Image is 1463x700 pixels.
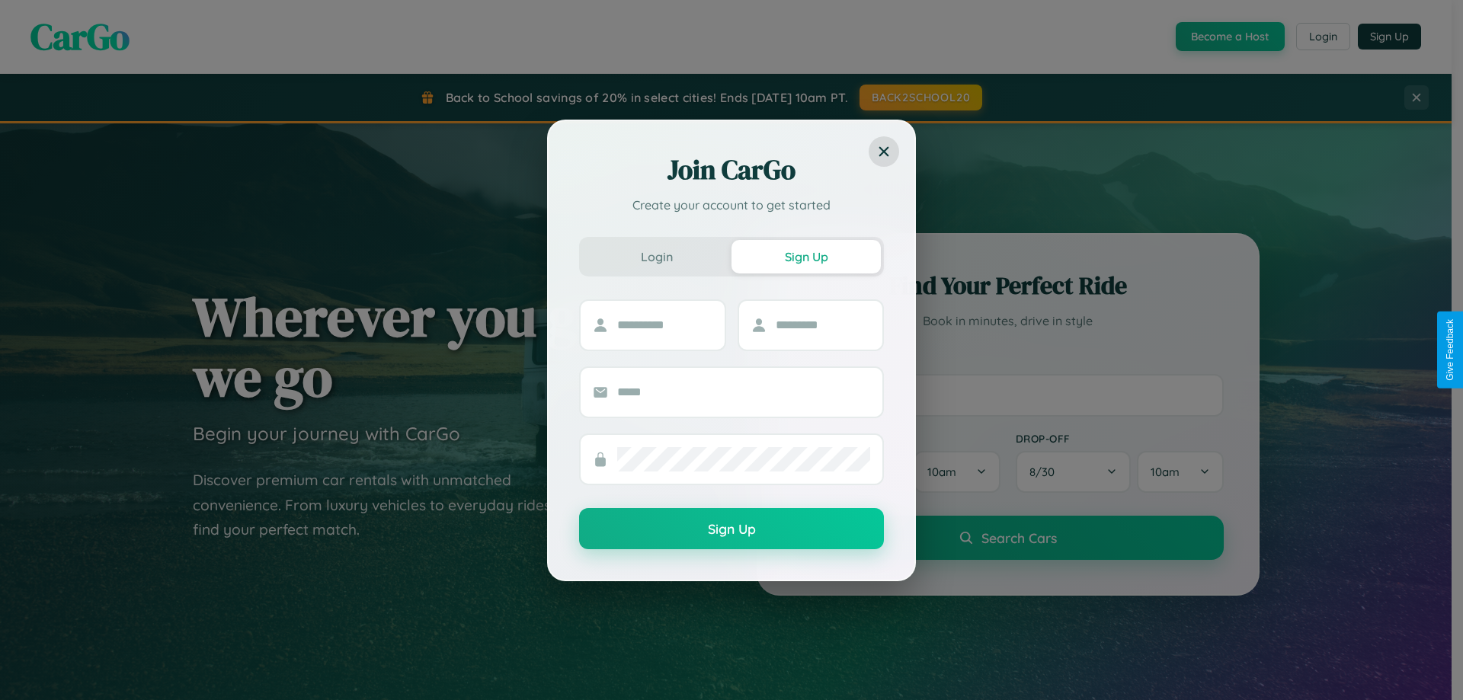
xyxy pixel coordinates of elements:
button: Sign Up [579,508,884,549]
button: Login [582,240,731,273]
h2: Join CarGo [579,152,884,188]
div: Give Feedback [1445,319,1455,381]
button: Sign Up [731,240,881,273]
p: Create your account to get started [579,196,884,214]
